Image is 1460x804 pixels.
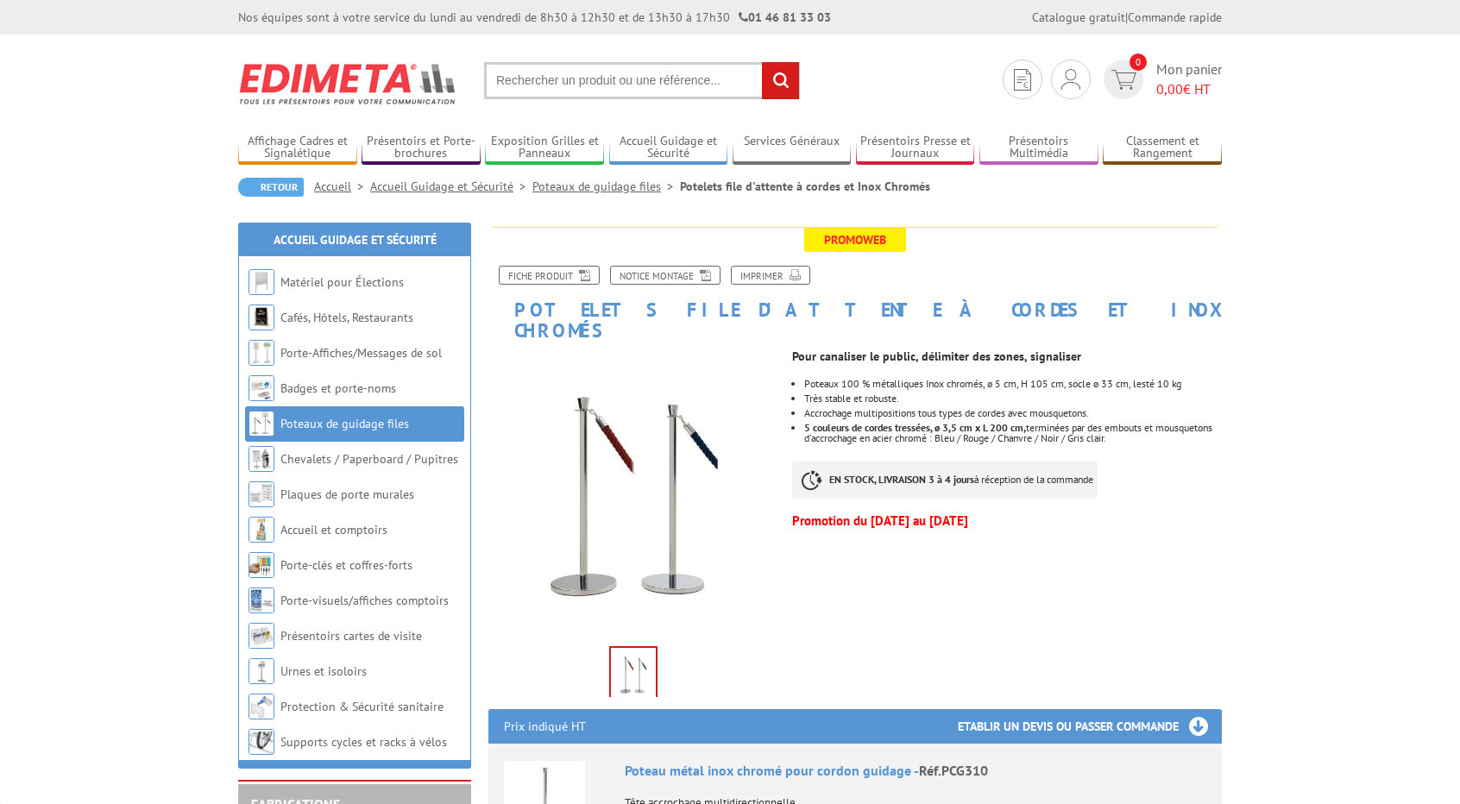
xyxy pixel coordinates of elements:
[280,522,387,537] a: Accueil et comptoirs
[280,699,444,714] a: Protection & Sécurité sanitaire
[485,134,604,162] a: Exposition Grilles et Panneaux
[484,62,800,99] input: Rechercher un produit ou une référence...
[1156,79,1222,99] span: € HT
[249,587,274,613] img: Porte-visuels/affiches comptoirs
[249,517,274,543] img: Accueil et comptoirs
[611,648,656,701] img: poteaux_de_guidage_pcg310.jpg
[919,762,988,779] span: Réf.PCG310
[733,134,852,162] a: Services Généraux
[804,408,1222,418] li: Accrochage multipositions tous types de cordes avec mousquetons.
[280,593,449,608] a: Porte-visuels/affiches comptoirs
[792,516,1222,526] p: Promotion du [DATE] au [DATE]
[280,557,412,573] a: Porte-clés et coffres-forts
[280,345,442,361] a: Porte-Affiches/Messages de sol
[1103,134,1222,162] a: Classement et Rangement
[488,349,779,640] img: poteaux_de_guidage_pcg310.jpg
[238,52,458,116] img: Edimeta
[804,379,1222,389] li: Poteaux 100 % métalliques Inox chromés, ø 5 cm, H 105 cm, socle ø 33 cm, lesté 10 kg
[370,179,532,194] a: Accueil Guidage et Sécurité
[856,134,975,162] a: Présentoirs Presse et Journaux
[238,178,304,197] a: Retour
[280,416,409,431] a: Poteaux de guidage files
[314,179,370,194] a: Accueil
[1014,69,1031,91] img: devis rapide
[280,274,404,290] a: Matériel pour Élections
[958,709,1222,744] h3: Etablir un devis ou passer commande
[792,349,1081,364] strong: Pour canaliser le public, délimiter des zones, signaliser
[280,663,367,679] a: Urnes et isoloirs
[249,269,274,295] img: Matériel pour Élections
[249,481,274,507] img: Plaques de porte murales
[499,266,600,285] a: Fiche produit
[249,305,274,330] img: Cafés, Hôtels, Restaurants
[249,694,274,719] img: Protection & Sécurité sanitaire
[609,134,728,162] a: Accueil Guidage et Sécurité
[249,411,274,437] img: Poteaux de guidage files
[280,487,414,502] a: Plaques de porte murales
[362,134,481,162] a: Présentoirs et Porte-brochures
[739,9,831,25] strong: 01 46 81 33 03
[804,423,1222,443] li: terminées par des embouts et mousquetons d'accrochage en acier chromé : Bleu / Rouge / Chanvre / ...
[280,451,458,467] a: Chevalets / Paperboard / Pupitres
[274,232,437,248] a: Accueil Guidage et Sécurité
[804,393,1222,404] li: Très stable et robuste.
[762,62,799,99] input: rechercher
[1128,9,1222,25] a: Commande rapide
[804,421,1026,434] strong: 5 couleurs de cordes tressées, ø 3,5 cm x L 200 cm,
[238,9,831,26] div: Nos équipes sont à votre service du lundi au vendredi de 8h30 à 12h30 et de 13h30 à 17h30
[249,623,274,649] img: Présentoirs cartes de visite
[280,380,396,396] a: Badges et porte-noms
[1032,9,1222,26] div: |
[979,134,1098,162] a: Présentoirs Multimédia
[280,310,413,325] a: Cafés, Hôtels, Restaurants
[731,266,810,285] a: Imprimer
[280,734,447,750] a: Supports cycles et racks à vélos
[829,473,974,486] strong: EN STOCK, LIVRAISON 3 à 4 jours
[249,375,274,401] img: Badges et porte-noms
[1061,69,1080,90] img: devis rapide
[1156,80,1183,97] span: 0,00
[804,228,906,252] span: Promoweb
[249,729,274,755] img: Supports cycles et racks à vélos
[610,266,721,285] a: Notice Montage
[249,552,274,578] img: Porte-clés et coffres-forts
[1156,60,1222,99] span: Mon panier
[249,446,274,472] img: Chevalets / Paperboard / Pupitres
[280,628,422,644] a: Présentoirs cartes de visite
[1032,9,1125,25] a: Catalogue gratuit
[249,340,274,366] img: Porte-Affiches/Messages de sol
[680,178,930,195] li: Potelets file d'attente à cordes et Inox Chromés
[1130,53,1147,71] span: 0
[532,179,680,194] a: Poteaux de guidage files
[504,709,586,744] p: Prix indiqué HT
[1111,70,1136,90] img: devis rapide
[249,658,274,684] img: Urnes et isoloirs
[1099,60,1222,99] a: devis rapide 0 Mon panier 0,00€ HT
[792,461,1098,499] p: à réception de la commande
[625,761,1206,781] div: Poteau métal inox chromé pour cordon guidage -
[238,134,357,162] a: Affichage Cadres et Signalétique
